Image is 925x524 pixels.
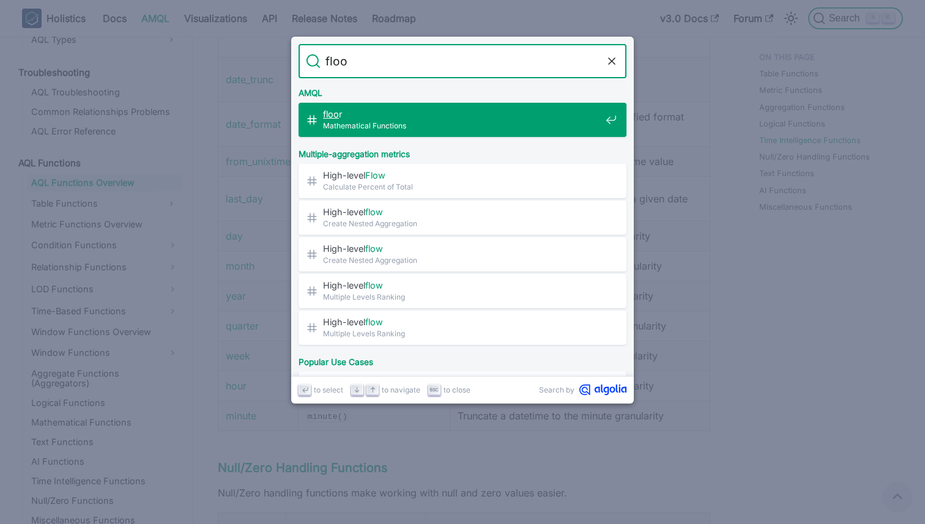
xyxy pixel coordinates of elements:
[444,384,470,396] span: to close
[365,243,383,254] mark: flow
[299,372,626,406] a: High-levelflow​Analyze Customer Order Frequency
[539,384,574,396] span: Search by
[365,207,383,217] mark: flow
[299,201,626,235] a: High-levelflow​Create Nested Aggregation
[365,280,383,290] mark: flow
[300,385,310,394] svg: Enter key
[296,139,629,164] div: Multiple-aggregation metrics
[352,385,362,394] svg: Arrow down
[579,384,626,396] svg: Algolia
[314,384,343,396] span: to select
[299,237,626,271] a: High-levelflow​Create Nested Aggregation
[323,218,601,229] span: Create Nested Aggregation
[323,120,601,131] span: Mathematical Functions
[604,54,619,68] button: Clear the query
[323,206,601,218] span: High-level ​
[323,108,601,120] span: r​
[323,169,601,181] span: High-level ​
[323,243,601,254] span: High-level ​
[323,328,601,339] span: Multiple Levels Ranking
[299,103,626,137] a: floor​Mathematical Functions
[382,384,420,396] span: to navigate
[299,274,626,308] a: High-levelflow​Multiple Levels Ranking
[296,78,629,103] div: AMQL
[299,164,626,198] a: High-levelFlow​Calculate Percent of Total
[323,254,601,266] span: Create Nested Aggregation
[323,291,601,303] span: Multiple Levels Ranking
[323,279,601,291] span: High-level ​
[365,317,383,327] mark: flow
[365,170,385,180] mark: Flow
[539,384,626,396] a: Search byAlgolia
[296,347,629,372] div: Popular Use Cases
[323,181,601,193] span: Calculate Percent of Total
[429,385,439,394] svg: Escape key
[323,316,601,328] span: High-level ​
[299,311,626,345] a: High-levelflow​Multiple Levels Ranking
[321,44,604,78] input: Search docs
[323,109,339,119] mark: floo
[368,385,377,394] svg: Arrow up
